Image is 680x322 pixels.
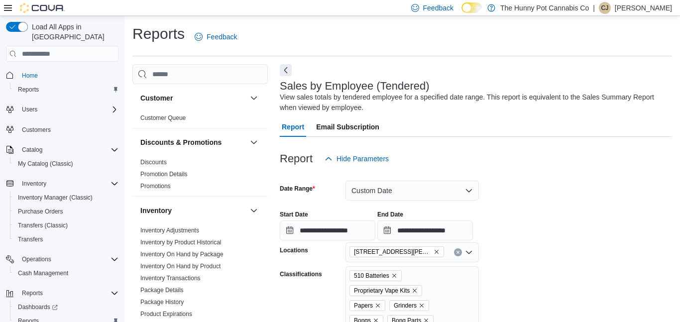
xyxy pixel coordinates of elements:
span: Inventory Manager (Classic) [14,192,118,204]
a: Package Details [140,287,184,294]
button: Operations [18,253,55,265]
span: Discounts [140,158,167,166]
span: Inventory [22,180,46,188]
a: Customers [18,124,55,136]
a: Dashboards [14,301,62,313]
a: Dashboards [10,300,122,314]
button: Purchase Orders [10,205,122,218]
span: Transfers (Classic) [14,219,118,231]
span: Hide Parameters [337,154,389,164]
button: Inventory Manager (Classic) [10,191,122,205]
span: Customer Queue [140,114,186,122]
span: Reports [18,86,39,94]
button: Clear input [454,248,462,256]
label: Date Range [280,185,315,193]
a: Purchase Orders [14,206,67,217]
button: Open list of options [465,248,473,256]
button: Remove 510 Batteries from selection in this group [391,273,397,279]
label: Start Date [280,211,308,218]
a: Inventory Adjustments [140,227,199,234]
span: Inventory Manager (Classic) [18,194,93,202]
button: Discounts & Promotions [248,136,260,148]
button: Inventory [248,205,260,216]
span: Inventory On Hand by Product [140,262,221,270]
a: Cash Management [14,267,72,279]
div: Discounts & Promotions [132,156,268,196]
span: Feedback [423,3,453,13]
button: Inventory [18,178,50,190]
span: Feedback [207,32,237,42]
button: Custom Date [345,181,479,201]
h3: Customer [140,93,173,103]
span: Cash Management [18,269,68,277]
a: Promotions [140,183,171,190]
span: Dashboards [14,301,118,313]
span: Purchase Orders [14,206,118,217]
button: Users [18,104,41,115]
a: Inventory Manager (Classic) [14,192,97,204]
div: Customer [132,112,268,128]
button: Remove Grinders from selection in this group [419,303,425,309]
span: Catalog [22,146,42,154]
h3: Discounts & Promotions [140,137,222,147]
a: Discounts [140,159,167,166]
span: My Catalog (Classic) [18,160,73,168]
a: Package History [140,299,184,306]
div: View sales totals by tendered employee for a specified date range. This report is equivalent to t... [280,92,667,113]
span: Transfers (Classic) [18,221,68,229]
button: Remove 3850 Sheppard Ave E from selection in this group [434,249,440,255]
button: Transfers (Classic) [10,218,122,232]
p: | [593,2,595,14]
a: Inventory On Hand by Package [140,251,224,258]
a: Inventory by Product Historical [140,239,222,246]
button: Inventory [140,206,246,215]
button: Catalog [18,144,46,156]
input: Press the down key to open a popover containing a calendar. [377,220,473,240]
h3: Inventory [140,206,172,215]
span: [STREET_ADDRESS][PERSON_NAME] [354,247,432,257]
button: Catalog [2,143,122,157]
input: Press the down key to open a popover containing a calendar. [280,220,375,240]
span: Customers [18,123,118,136]
label: End Date [377,211,403,218]
span: Inventory [18,178,118,190]
span: Grinders [394,301,417,311]
button: Hide Parameters [321,149,393,169]
a: Promotion Details [140,171,188,178]
a: Inventory Transactions [140,275,201,282]
span: Papers [349,300,385,311]
span: Dashboards [18,303,58,311]
button: Customers [2,122,122,137]
span: Inventory Adjustments [140,226,199,234]
button: Cash Management [10,266,122,280]
label: Locations [280,246,308,254]
button: Discounts & Promotions [140,137,246,147]
button: Reports [18,287,47,299]
a: Transfers [14,233,47,245]
span: Load All Apps in [GEOGRAPHIC_DATA] [28,22,118,42]
a: Home [18,70,42,82]
span: Report [282,117,304,137]
span: Proprietary Vape Kits [349,285,422,296]
span: Email Subscription [316,117,379,137]
p: The Hunny Pot Cannabis Co [500,2,589,14]
h1: Reports [132,24,185,44]
a: Transfers (Classic) [14,219,72,231]
span: Operations [22,255,51,263]
span: Promotion Details [140,170,188,178]
span: Package Details [140,286,184,294]
a: My Catalog (Classic) [14,158,77,170]
span: CJ [601,2,609,14]
span: Customers [22,126,51,134]
button: Inventory [2,177,122,191]
span: Proprietary Vape Kits [354,286,410,296]
span: 3850 Sheppard Ave E [349,246,444,257]
button: Users [2,103,122,116]
button: Transfers [10,232,122,246]
span: Inventory by Product Historical [140,238,222,246]
span: Product Expirations [140,310,192,318]
span: Home [18,69,118,81]
button: Operations [2,252,122,266]
a: Reports [14,84,43,96]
